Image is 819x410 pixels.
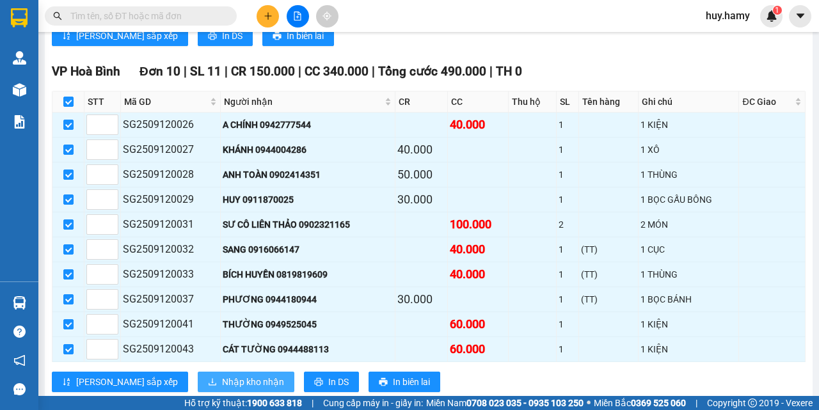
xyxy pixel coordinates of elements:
[121,138,221,162] td: SG2509120027
[450,265,506,283] div: 40.000
[581,267,636,281] div: (TT)
[52,26,188,46] button: sort-ascending[PERSON_NAME] sắp xếp
[62,31,71,42] span: sort-ascending
[123,191,218,207] div: SG2509120029
[53,12,62,20] span: search
[316,5,338,28] button: aim
[559,193,577,207] div: 1
[639,91,740,113] th: Ghi chú
[13,354,26,367] span: notification
[123,166,218,182] div: SG2509120028
[393,375,430,389] span: In biên lai
[62,377,71,388] span: sort-ascending
[559,317,577,331] div: 1
[559,242,577,256] div: 1
[247,398,302,408] strong: 1900 633 818
[257,5,279,28] button: plus
[223,193,393,207] div: HUY 0911870025
[121,262,221,287] td: SG2509120033
[223,317,393,331] div: THƯỜNG 0949525045
[379,377,388,388] span: printer
[594,396,686,410] span: Miền Bắc
[223,118,393,132] div: A CHÍNH 0942777544
[581,292,636,306] div: (TT)
[640,342,737,356] div: 1 KIỆN
[696,396,697,410] span: |
[222,29,243,43] span: In DS
[273,31,282,42] span: printer
[123,141,218,157] div: SG2509120027
[559,267,577,281] div: 1
[640,317,737,331] div: 1 KIỆN
[450,116,506,134] div: 40.000
[775,6,779,15] span: 1
[323,396,423,410] span: Cung cấp máy in - giấy in:
[450,216,506,233] div: 100.000
[13,115,26,129] img: solution-icon
[123,341,218,357] div: SG2509120043
[223,217,393,232] div: SƯ CÔ LIÊN THẢO 0902321165
[448,91,509,113] th: CC
[378,64,486,79] span: Tổng cước 490.000
[450,340,506,358] div: 60.000
[11,8,28,28] img: logo-vxr
[13,51,26,65] img: warehouse-icon
[742,95,791,109] span: ĐC Giao
[121,312,221,337] td: SG2509120041
[489,64,493,79] span: |
[13,83,26,97] img: warehouse-icon
[640,242,737,256] div: 1 CỤC
[496,64,522,79] span: TH 0
[397,290,445,308] div: 30.000
[372,64,375,79] span: |
[121,212,221,237] td: SG2509120031
[121,287,221,312] td: SG2509120037
[70,9,221,23] input: Tìm tên, số ĐT hoặc mã đơn
[509,91,556,113] th: Thu hộ
[773,6,782,15] sup: 1
[557,91,580,113] th: SL
[640,143,737,157] div: 1 XÔ
[369,372,440,392] button: printerIn biên lai
[587,400,591,406] span: ⚪️
[559,292,577,306] div: 1
[640,118,737,132] div: 1 KIỆN
[223,292,393,306] div: PHƯƠNG 0944180944
[13,383,26,395] span: message
[795,10,806,22] span: caret-down
[52,64,120,79] span: VP Hoà Bình
[450,240,506,258] div: 40.000
[287,29,324,43] span: In biên lai
[631,398,686,408] strong: 0369 525 060
[124,95,207,109] span: Mã GD
[52,372,188,392] button: sort-ascending[PERSON_NAME] sắp xếp
[222,375,284,389] span: Nhập kho nhận
[223,342,393,356] div: CÁT TƯỜNG 0944488113
[559,118,577,132] div: 1
[121,113,221,138] td: SG2509120026
[426,396,584,410] span: Miền Nam
[397,191,445,209] div: 30.000
[208,31,217,42] span: printer
[223,242,393,256] div: SANG 0916066147
[76,29,178,43] span: [PERSON_NAME] sắp xếp
[322,12,331,20] span: aim
[184,64,187,79] span: |
[264,12,273,20] span: plus
[466,398,584,408] strong: 0708 023 035 - 0935 103 250
[293,12,302,20] span: file-add
[121,187,221,212] td: SG2509120029
[231,64,295,79] span: CR 150.000
[198,26,253,46] button: printerIn DS
[287,5,309,28] button: file-add
[559,168,577,182] div: 1
[76,375,178,389] span: [PERSON_NAME] sắp xếp
[397,166,445,184] div: 50.000
[139,64,180,79] span: Đơn 10
[397,141,445,159] div: 40.000
[121,237,221,262] td: SG2509120032
[312,396,314,410] span: |
[328,375,349,389] span: In DS
[123,266,218,282] div: SG2509120033
[766,10,777,22] img: icon-new-feature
